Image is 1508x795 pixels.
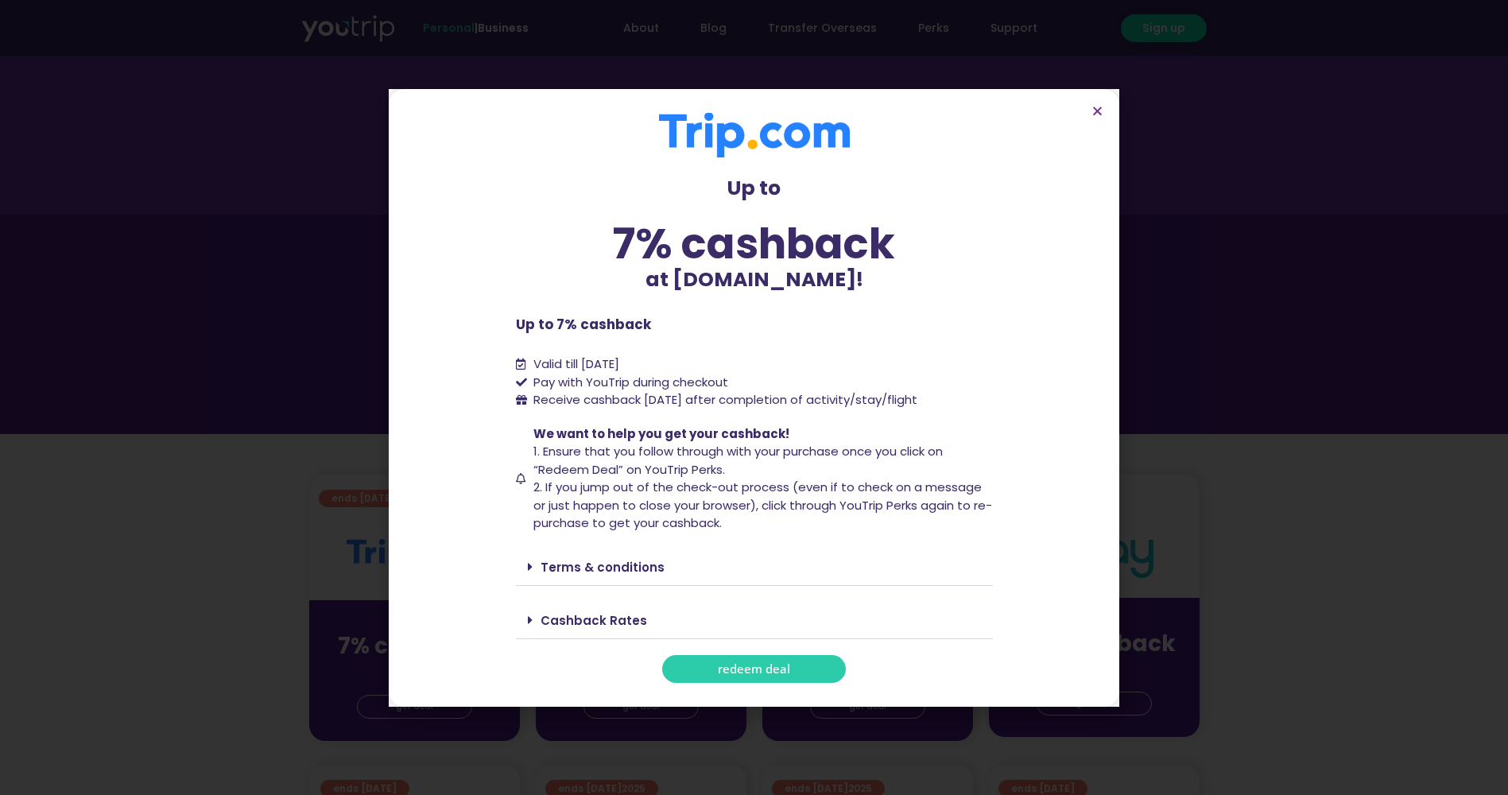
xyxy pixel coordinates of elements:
[516,602,993,639] div: Cashback Rates
[541,612,647,629] a: Cashback Rates
[718,663,790,675] span: redeem deal
[533,443,943,478] span: 1. Ensure that you follow through with your purchase once you click on “Redeem Deal” on YouTrip P...
[516,265,993,295] p: at [DOMAIN_NAME]!
[516,223,993,265] div: 7% cashback
[529,374,728,392] span: Pay with YouTrip during checkout
[516,173,993,204] p: Up to
[516,315,651,334] b: Up to 7% cashback
[541,559,665,576] a: Terms & conditions
[1091,105,1103,117] a: Close
[533,391,917,408] span: Receive cashback [DATE] after completion of activity/stay/flight
[533,425,789,442] span: We want to help you get your cashback!
[516,549,993,586] div: Terms & conditions
[533,479,992,531] span: 2. If you jump out of the check-out process (even if to check on a message or just happen to clos...
[662,655,846,683] a: redeem deal
[533,355,619,372] span: Valid till [DATE]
